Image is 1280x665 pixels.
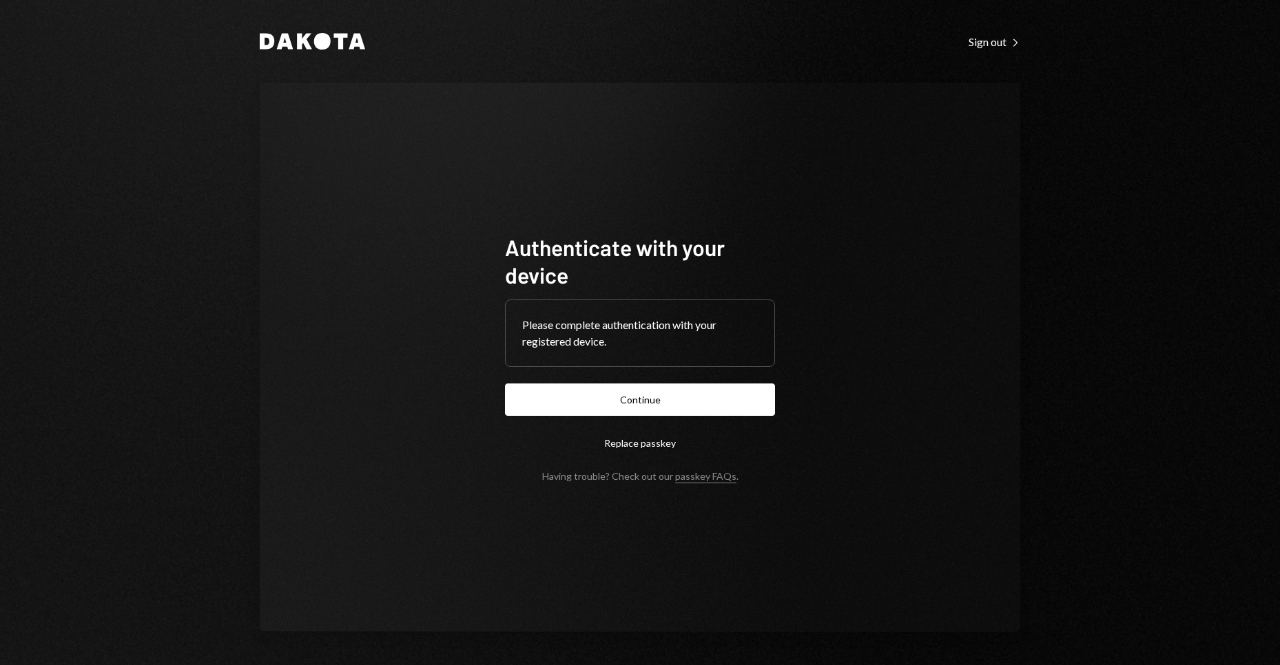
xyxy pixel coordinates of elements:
[522,317,758,350] div: Please complete authentication with your registered device.
[969,34,1020,49] a: Sign out
[505,233,775,288] h1: Authenticate with your device
[505,427,775,459] button: Replace passkey
[505,383,775,416] button: Continue
[675,470,736,483] a: passkey FAQs
[542,470,739,482] div: Having trouble? Check out our .
[969,35,1020,49] div: Sign out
